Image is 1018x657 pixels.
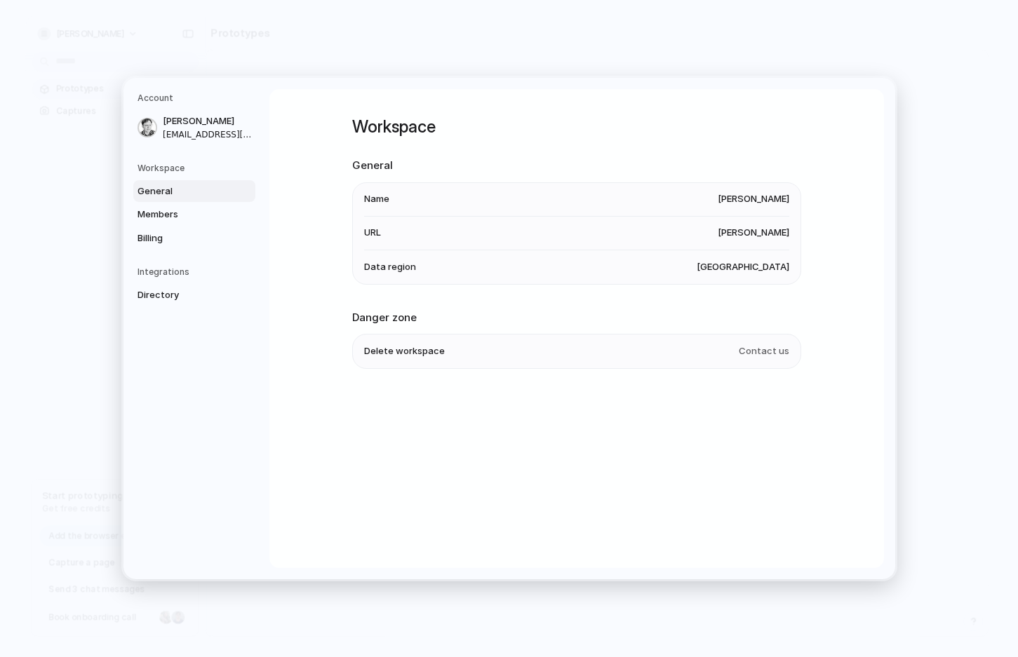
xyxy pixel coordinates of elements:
a: [PERSON_NAME][EMAIL_ADDRESS][DOMAIN_NAME] [133,110,255,145]
span: Name [364,192,389,206]
span: Directory [138,288,227,302]
a: Directory [133,284,255,306]
span: General [138,184,227,198]
h5: Integrations [138,266,255,278]
a: Billing [133,227,255,250]
span: Delete workspace [364,344,445,358]
span: Members [138,208,227,222]
span: [EMAIL_ADDRESS][DOMAIN_NAME] [163,128,253,141]
span: Data region [364,260,416,274]
a: General [133,180,255,203]
span: URL [364,226,381,240]
span: Contact us [739,344,789,358]
h5: Account [138,92,255,104]
span: Billing [138,231,227,245]
h5: Workspace [138,162,255,175]
h2: Danger zone [352,310,801,326]
span: [PERSON_NAME] [718,192,789,206]
span: [PERSON_NAME] [163,114,253,128]
h1: Workspace [352,114,801,140]
span: [PERSON_NAME] [718,226,789,240]
span: [GEOGRAPHIC_DATA] [697,260,789,274]
a: Members [133,203,255,226]
h2: General [352,158,801,174]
